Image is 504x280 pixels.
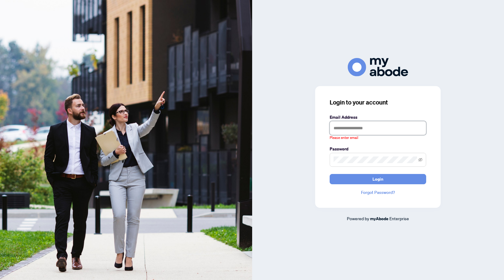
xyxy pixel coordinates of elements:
[330,114,426,121] label: Email Address
[418,158,423,162] span: eye-invisible
[330,146,426,152] label: Password
[330,189,426,196] a: Forgot Password?
[372,174,383,184] span: Login
[330,98,426,107] h3: Login to your account
[370,215,388,222] a: myAbode
[347,216,369,221] span: Powered by
[389,216,409,221] span: Enterprise
[330,174,426,184] button: Login
[348,58,408,76] img: ma-logo
[330,135,358,141] span: Please enter email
